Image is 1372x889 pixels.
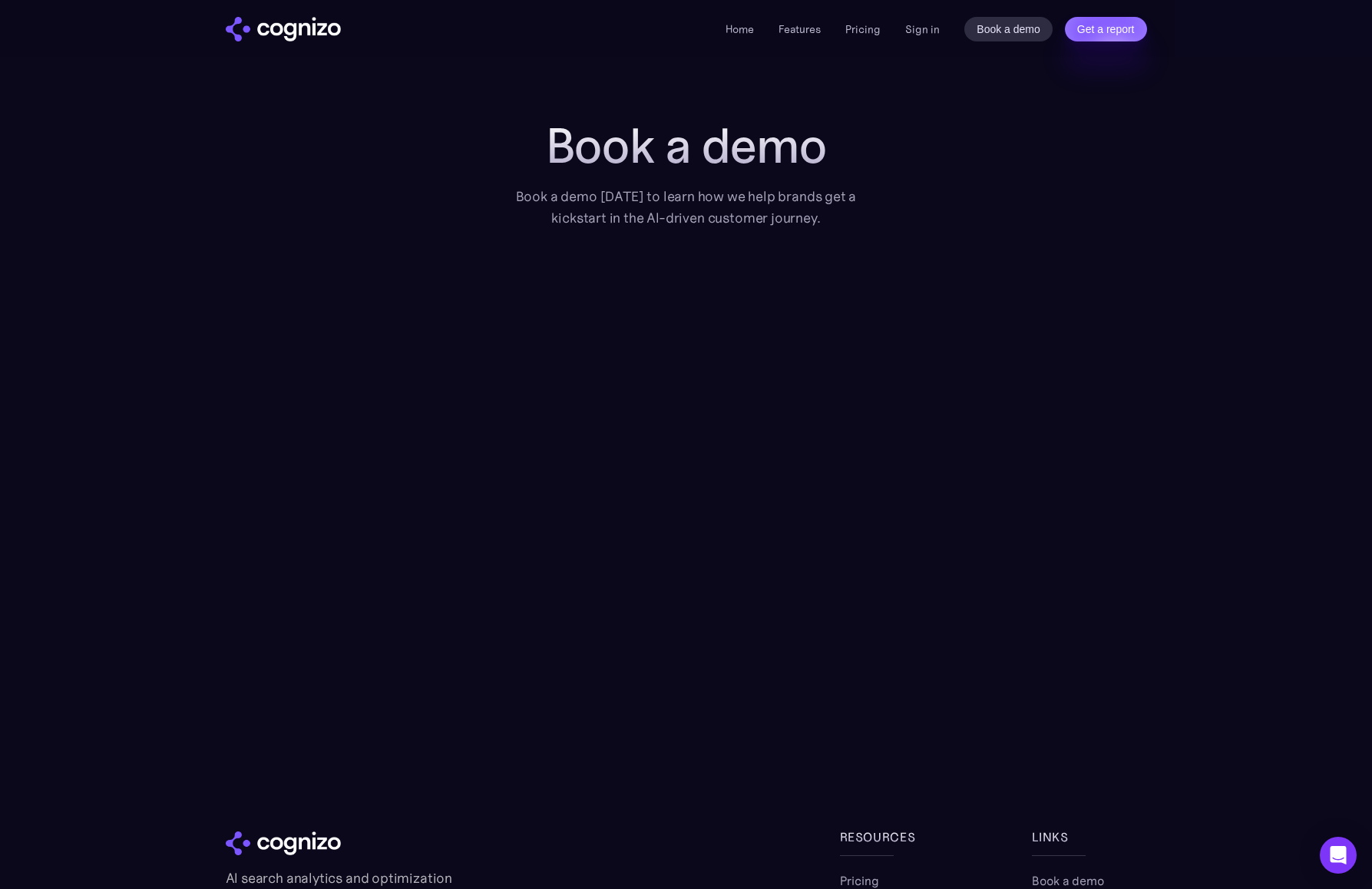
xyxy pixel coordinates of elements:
[779,22,821,36] a: Features
[964,17,1053,41] a: Book a demo
[1320,837,1357,874] div: Open Intercom Messenger
[494,186,878,229] div: Book a demo [DATE] to learn how we help brands get a kickstart in the AI-driven customer journey.
[840,828,955,846] div: Resources
[226,17,341,41] a: home
[726,22,754,36] a: Home
[1065,17,1147,41] a: Get a report
[494,118,878,174] h1: Book a demo
[226,17,341,41] img: cognizo logo
[1032,828,1147,846] div: links
[226,831,341,856] img: cognizo logo
[845,22,881,36] a: Pricing
[905,20,940,38] a: Sign in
